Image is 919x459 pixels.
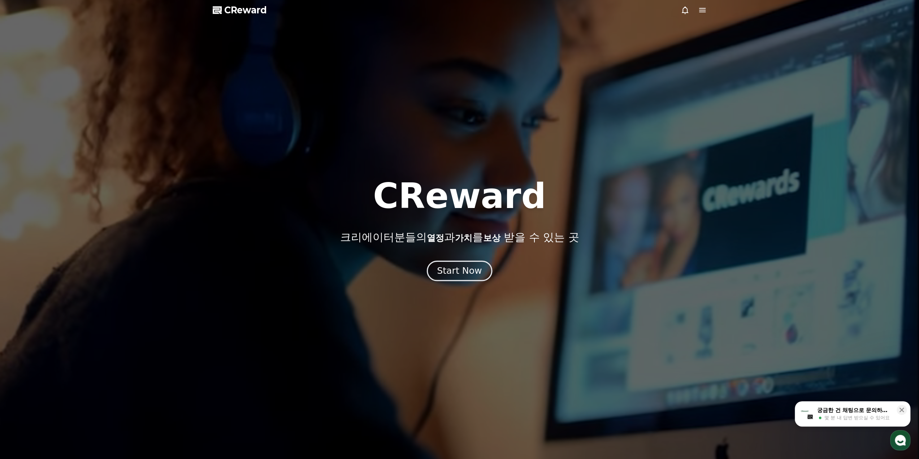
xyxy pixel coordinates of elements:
button: Start Now [427,260,492,281]
span: 대화 [66,240,75,246]
a: 홈 [2,229,48,247]
a: 설정 [93,229,139,247]
span: 가치 [455,233,472,243]
div: Start Now [437,265,482,277]
a: Start Now [428,268,491,275]
a: CReward [213,4,267,16]
p: 크리에이터분들의 과 를 받을 수 있는 곳 [340,231,579,244]
span: 열정 [426,233,444,243]
a: 대화 [48,229,93,247]
span: 보상 [483,233,500,243]
span: CReward [224,4,267,16]
span: 홈 [23,240,27,246]
h1: CReward [373,179,546,213]
span: 설정 [112,240,120,246]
